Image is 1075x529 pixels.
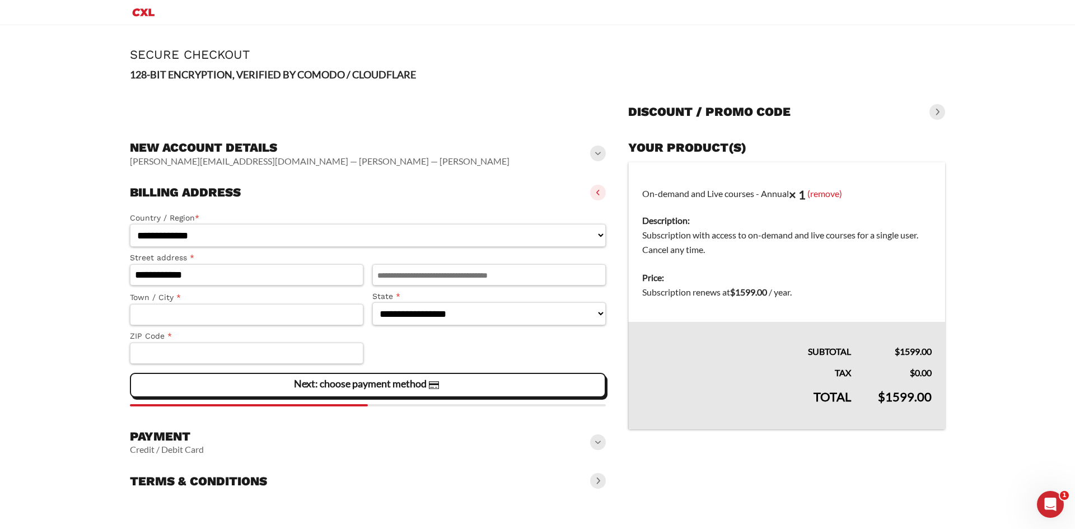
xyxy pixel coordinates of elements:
[130,251,363,264] label: Street address
[130,185,241,200] h3: Billing address
[130,330,363,343] label: ZIP Code
[628,359,864,380] th: Tax
[130,156,510,167] vaadin-horizontal-layout: [PERSON_NAME][EMAIL_ADDRESS][DOMAIN_NAME] — [PERSON_NAME] — [PERSON_NAME]
[910,367,915,378] span: $
[807,188,842,198] a: (remove)
[730,287,735,297] span: $
[130,291,363,304] label: Town / City
[628,380,864,429] th: Total
[895,346,932,357] bdi: 1599.00
[628,322,864,359] th: Subtotal
[1037,491,1064,518] iframe: Intercom live chat
[769,287,790,297] span: / year
[130,429,204,444] h3: Payment
[878,389,885,404] span: $
[895,346,900,357] span: $
[730,287,767,297] bdi: 1599.00
[130,140,510,156] h3: New account details
[642,270,932,285] dt: Price:
[130,48,945,62] h1: Secure Checkout
[130,444,204,455] vaadin-horizontal-layout: Credit / Debit Card
[628,104,791,120] h3: Discount / promo code
[628,162,945,264] td: On-demand and Live courses - Annual
[1060,491,1069,500] span: 1
[642,228,932,257] dd: Subscription with access to on-demand and live courses for a single user. Cancel any time.
[130,474,267,489] h3: Terms & conditions
[130,373,606,397] vaadin-button: Next: choose payment method
[878,389,932,404] bdi: 1599.00
[372,290,606,303] label: State
[642,287,792,297] span: Subscription renews at .
[130,68,416,81] strong: 128-BIT ENCRYPTION, VERIFIED BY COMODO / CLOUDFLARE
[910,367,932,378] bdi: 0.00
[789,187,806,202] strong: × 1
[130,212,606,224] label: Country / Region
[642,213,932,228] dt: Description:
